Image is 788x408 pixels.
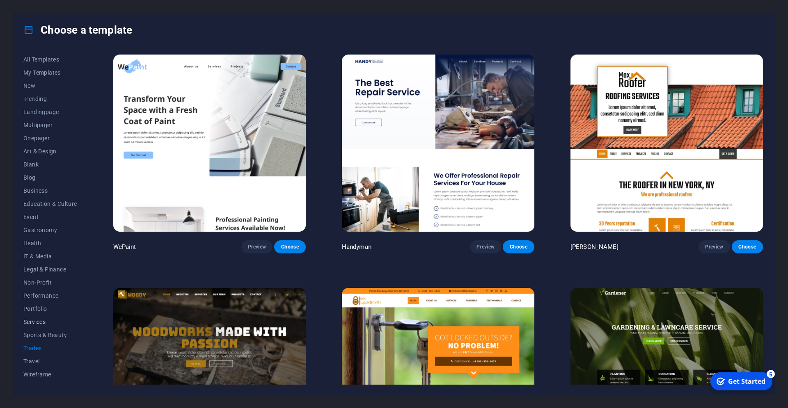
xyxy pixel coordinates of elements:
img: Max Roofer [570,55,763,232]
span: Trending [23,96,77,102]
span: Blank [23,161,77,168]
span: Multipager [23,122,77,128]
button: Travel [23,355,77,368]
h4: Choose a template [23,23,132,36]
button: Onepager [23,132,77,145]
button: Gastronomy [23,223,77,237]
span: Performance [23,292,77,299]
button: Choose [732,240,763,253]
span: Trades [23,345,77,351]
span: Health [23,240,77,246]
button: Services [23,315,77,328]
button: Trades [23,342,77,355]
button: All Templates [23,53,77,66]
button: Event [23,210,77,223]
div: Get Started [22,8,60,17]
img: Handyman [342,55,534,232]
span: Education & Culture [23,201,77,207]
span: Choose [509,244,527,250]
img: WePaint [113,55,306,232]
span: Preview [476,244,495,250]
span: Sports & Beauty [23,332,77,338]
button: Wireframe [23,368,77,381]
span: Preview [705,244,723,250]
button: Landingpage [23,105,77,119]
span: Choose [281,244,299,250]
button: Preview [241,240,273,253]
span: IT & Media [23,253,77,260]
button: New [23,79,77,92]
button: My Templates [23,66,77,79]
span: Gastronomy [23,227,77,233]
button: Sports & Beauty [23,328,77,342]
button: Choose [274,240,305,253]
div: Get Started 5 items remaining, 0% complete [5,3,66,21]
span: New [23,82,77,89]
button: Legal & Finance [23,263,77,276]
span: Travel [23,358,77,365]
button: Preview [699,240,730,253]
span: Portfolio [23,305,77,312]
p: Handyman [342,243,371,251]
span: Landingpage [23,109,77,115]
button: Blog [23,171,77,184]
button: Performance [23,289,77,302]
span: All Templates [23,56,77,63]
span: Blog [23,174,77,181]
button: Multipager [23,119,77,132]
button: Portfolio [23,302,77,315]
button: Education & Culture [23,197,77,210]
button: Health [23,237,77,250]
div: 5 [61,1,69,9]
span: Legal & Finance [23,266,77,273]
p: WePaint [113,243,136,251]
span: My Templates [23,69,77,76]
span: Non-Profit [23,279,77,286]
button: Art & Design [23,145,77,158]
button: Choose [503,240,534,253]
button: IT & Media [23,250,77,263]
span: Business [23,187,77,194]
span: Preview [248,244,266,250]
p: [PERSON_NAME] [570,243,618,251]
span: Art & Design [23,148,77,155]
span: Onepager [23,135,77,141]
button: Business [23,184,77,197]
button: Non-Profit [23,276,77,289]
span: Choose [738,244,756,250]
button: Blank [23,158,77,171]
button: Trending [23,92,77,105]
span: Event [23,214,77,220]
button: Preview [470,240,501,253]
span: Services [23,319,77,325]
span: Wireframe [23,371,77,378]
